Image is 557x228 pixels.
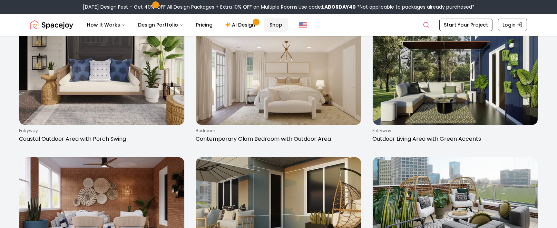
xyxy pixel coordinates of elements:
a: Spacejoy [30,18,73,32]
a: Shop [264,18,288,32]
img: Contemporary Glam Bedroom with Outdoor Area [196,26,361,125]
button: How It Works [81,18,131,32]
a: Login [498,19,527,31]
p: entryway [372,128,535,133]
div: [DATE] Design Fest – Get 40% OFF All Design Packages + Extra 10% OFF on Multiple Rooms. [83,3,475,10]
a: AI Design [219,18,263,32]
button: Design Portfolio [133,18,189,32]
img: Spacejoy Logo [30,18,73,32]
img: Coastal Outdoor Area with Porch Swing [19,26,184,125]
b: LABORDAY40 [322,3,356,10]
a: Outdoor Living Area with Green AccentsentrywayOutdoor Living Area with Green Accents [372,26,538,146]
span: Use code: [299,3,356,10]
a: Coastal Outdoor Area with Porch SwingentrywayCoastal Outdoor Area with Porch Swing [19,26,185,146]
img: United States [299,21,307,29]
p: entryway [19,128,182,133]
p: Contemporary Glam Bedroom with Outdoor Area [196,135,359,143]
img: Outdoor Living Area with Green Accents [373,26,538,125]
a: Contemporary Glam Bedroom with Outdoor AreabedroomContemporary Glam Bedroom with Outdoor Area [196,26,361,146]
a: Pricing [190,18,218,32]
nav: Main [81,18,288,32]
p: bedroom [196,128,359,133]
nav: Global [30,14,527,36]
p: Outdoor Living Area with Green Accents [372,135,535,143]
span: *Not applicable to packages already purchased* [356,3,475,10]
a: Start Your Project [439,19,492,31]
p: Coastal Outdoor Area with Porch Swing [19,135,182,143]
